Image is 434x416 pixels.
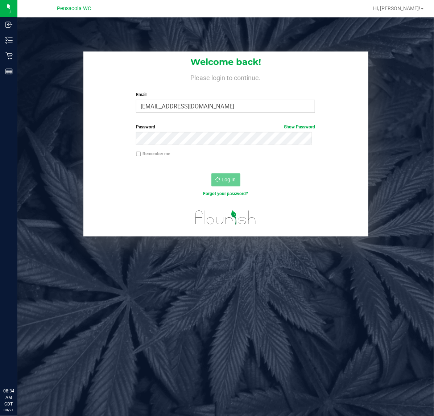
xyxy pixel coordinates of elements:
a: Show Password [284,124,315,129]
span: Password [136,124,155,129]
inline-svg: Reports [5,68,13,75]
inline-svg: Inventory [5,37,13,44]
p: 08/21 [3,407,14,413]
span: Hi, [PERSON_NAME]! [373,5,420,11]
p: 08:34 AM CDT [3,388,14,407]
inline-svg: Retail [5,52,13,59]
span: Pensacola WC [57,5,91,12]
button: Log In [211,173,240,186]
label: Remember me [136,151,170,157]
h4: Please login to continue. [83,73,368,81]
span: Log In [222,177,236,182]
label: Email [136,91,315,98]
h1: Welcome back! [83,57,368,67]
a: Forgot your password? [203,191,248,196]
input: Remember me [136,152,141,157]
inline-svg: Inbound [5,21,13,28]
img: flourish_logo.svg [190,205,261,231]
